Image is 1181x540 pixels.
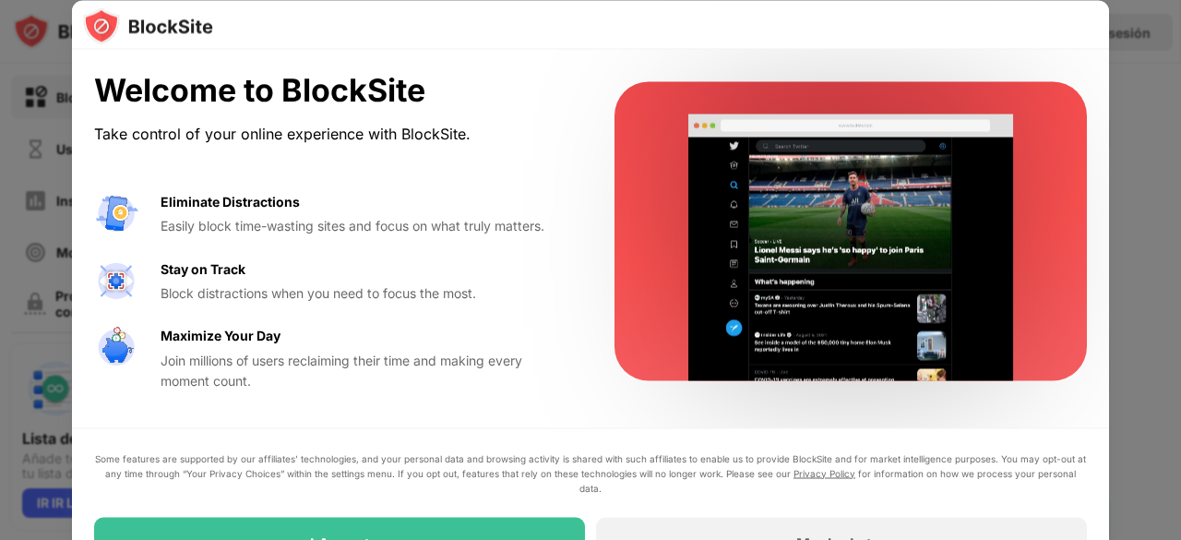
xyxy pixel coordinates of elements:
[161,282,570,303] div: Block distractions when you need to focus the most.
[793,467,855,478] a: Privacy Policy
[161,326,280,346] div: Maximize Your Day
[161,350,570,391] div: Join millions of users reclaiming their time and making every moment count.
[161,191,300,211] div: Eliminate Distractions
[161,258,245,279] div: Stay on Track
[94,120,570,147] div: Take control of your online experience with BlockSite.
[94,450,1087,495] div: Some features are supported by our affiliates’ technologies, and your personal data and browsing ...
[94,258,138,303] img: value-focus.svg
[94,326,138,370] img: value-safe-time.svg
[161,216,570,236] div: Easily block time-wasting sites and focus on what truly matters.
[94,72,570,110] div: Welcome to BlockSite
[94,191,138,235] img: value-avoid-distractions.svg
[83,7,213,44] img: logo-blocksite.svg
